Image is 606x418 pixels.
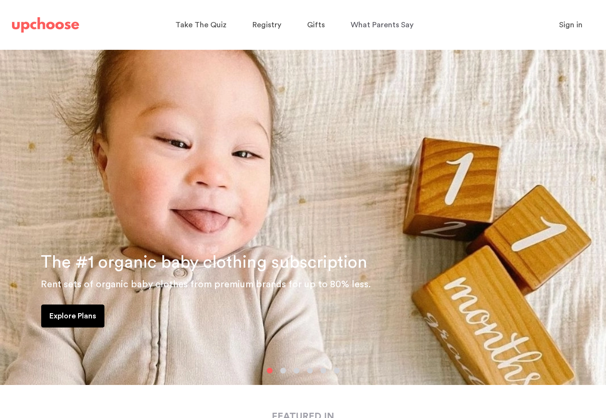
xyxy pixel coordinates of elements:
[12,17,79,33] img: UpChoose
[547,15,595,34] button: Sign in
[252,21,281,29] span: Registry
[351,16,416,34] a: What Parents Say
[12,15,79,35] a: UpChoose
[175,16,229,34] a: Take The Quiz
[307,21,325,29] span: Gifts
[252,16,284,34] a: Registry
[175,21,227,29] span: Take The Quiz
[41,254,367,271] span: The #1 organic baby clothing subscription
[49,310,96,322] p: Explore Plans
[307,16,328,34] a: Gifts
[351,21,413,29] span: What Parents Say
[559,21,583,29] span: Sign in
[41,277,595,292] p: Rent sets of organic baby clothes from premium brands for up to 80% less.
[41,305,104,328] a: Explore Plans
